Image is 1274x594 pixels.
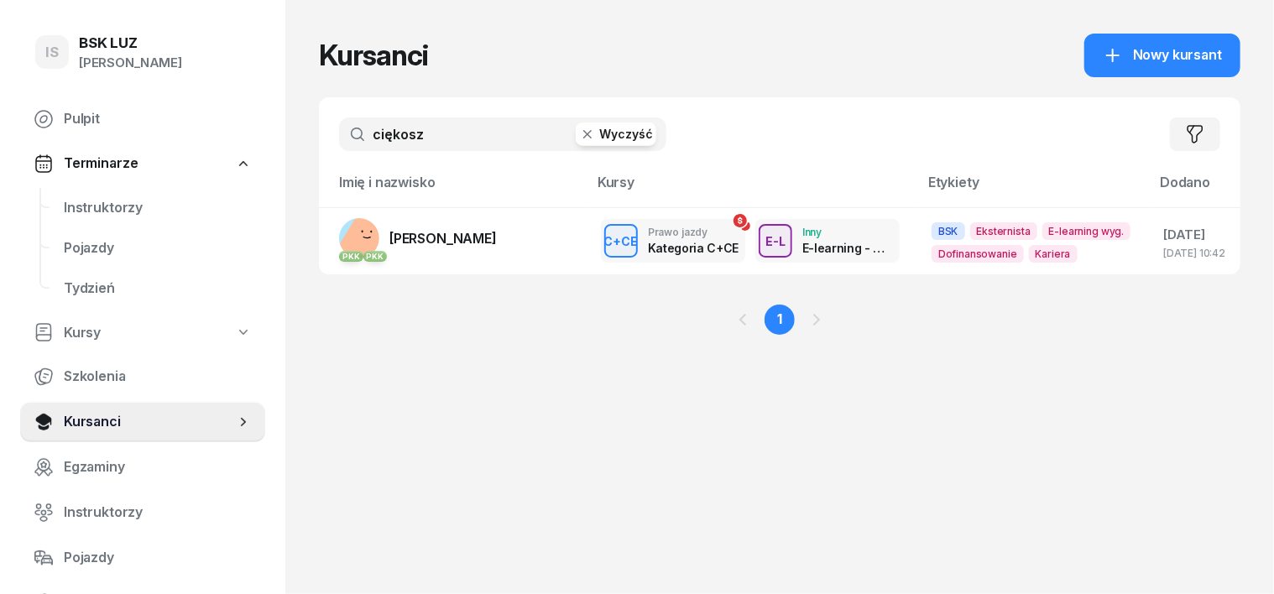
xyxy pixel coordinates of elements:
span: Pojazdy [64,547,252,569]
span: IS [45,45,59,60]
button: E-L [759,224,792,258]
a: Instruktorzy [20,492,265,533]
div: Prawo jazdy [648,227,735,237]
div: PKK [339,251,363,262]
span: Nowy kursant [1133,44,1222,66]
th: Imię i nazwisko [319,171,587,207]
span: Egzaminy [64,456,252,478]
div: Inny [802,227,890,237]
th: Etykiety [918,171,1150,207]
span: Pulpit [64,108,252,130]
a: 1 [765,305,795,335]
span: Kursanci [64,411,235,433]
a: Kursy [20,314,265,352]
button: C+CE [604,224,638,258]
span: Eksternista [970,222,1037,240]
a: PKKPKK[PERSON_NAME] [339,218,497,258]
div: E-learning - 90 dni [802,241,890,255]
span: Tydzień [64,278,252,300]
div: Kategoria C+CE [648,241,735,255]
div: BSK LUZ [79,36,182,50]
div: C+CE [598,231,645,252]
div: [DATE] [1163,224,1227,246]
a: Pulpit [20,99,265,139]
h1: Kursanci [319,40,428,70]
span: Dofinansowanie [932,245,1024,263]
span: Kariera [1029,245,1078,263]
a: Terminarze [20,144,265,183]
span: E-learning wyg. [1042,222,1131,240]
a: Pojazdy [50,228,265,268]
span: Kursy [64,322,101,344]
div: [PERSON_NAME] [79,52,182,74]
button: Wyczyść [576,122,656,146]
th: Dodano [1150,171,1240,207]
span: Terminarze [64,153,138,175]
th: Kursy [587,171,918,207]
span: Szkolenia [64,366,252,388]
div: PKK [363,251,388,262]
span: [PERSON_NAME] [389,230,497,247]
span: Instruktorzy [64,502,252,524]
a: Nowy kursant [1084,34,1240,77]
a: Kursanci [20,402,265,442]
a: Tydzień [50,268,265,309]
span: Instruktorzy [64,197,252,219]
div: E-L [759,231,792,252]
a: Pojazdy [20,538,265,578]
span: BSK [932,222,965,240]
div: [DATE] 10:42 [1163,247,1227,258]
input: Szukaj [339,117,666,151]
span: Pojazdy [64,237,252,259]
a: Szkolenia [20,357,265,397]
a: Instruktorzy [50,188,265,228]
a: Egzaminy [20,447,265,487]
